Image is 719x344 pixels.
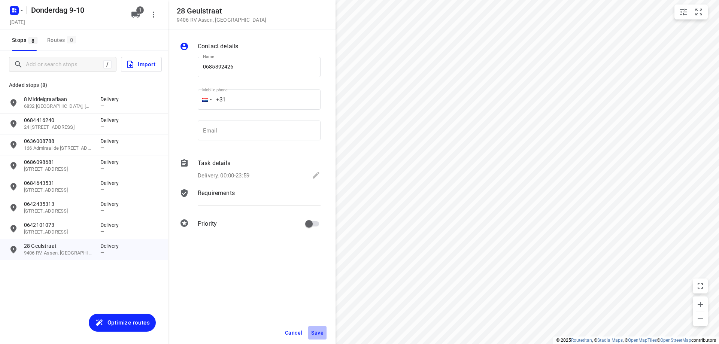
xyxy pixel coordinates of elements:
[198,189,235,198] p: Requirements
[67,36,76,43] span: 0
[24,221,93,229] p: 0642101073
[26,59,103,70] input: Add or search stops
[660,338,691,343] a: OpenStreetMap
[24,124,93,131] p: 24 [STREET_ADDRESS]
[676,4,691,19] button: Map settings
[597,338,623,343] a: Stadia Maps
[100,221,123,229] p: Delivery
[24,158,93,166] p: 0686098681
[24,95,93,103] p: 8 Middelgraaflaan
[285,330,302,336] span: Cancel
[136,6,144,14] span: 1
[198,171,249,180] p: Delivery, 00:00-23:59
[311,330,324,336] span: Save
[24,242,93,250] p: 28 Geulstraat
[28,4,125,16] h5: Rename
[180,189,321,211] div: Requirements
[571,338,592,343] a: Routetitan
[100,229,104,234] span: —
[100,200,123,208] p: Delivery
[24,137,93,145] p: 0636008788
[198,219,217,228] p: Priority
[100,208,104,213] span: —
[282,326,305,340] button: Cancel
[100,187,104,192] span: —
[24,250,93,257] p: 9406 RV, Assen, [GEOGRAPHIC_DATA]
[198,89,321,110] input: 1 (702) 123-4567
[24,145,93,152] p: 166 Admiraal de Ruyterlaan, 1215 NE, Hilversum, NL
[24,208,93,215] p: 13 Balidwarsstraat, 8921 HX, Leeuwarden, NL
[28,37,37,44] span: 8
[103,60,112,69] div: /
[116,57,162,72] a: Import
[100,116,123,124] p: Delivery
[100,137,123,145] p: Delivery
[177,17,266,23] p: 9406 RV Assen , [GEOGRAPHIC_DATA]
[198,89,212,110] div: Netherlands: + 31
[24,116,93,124] p: 0684416240
[312,171,321,180] svg: Edit
[121,57,162,72] button: Import
[100,95,123,103] p: Delivery
[100,145,104,150] span: —
[198,42,238,51] p: Contact details
[556,338,716,343] li: © 2025 , © , © © contributors
[180,42,321,52] div: Contact details
[126,60,155,69] span: Import
[128,7,143,22] button: 1
[89,314,156,332] button: Optimize routes
[24,179,93,187] p: 0684643531
[100,179,123,187] p: Delivery
[24,166,93,173] p: 28 Antillenweg, 8931 BX, Leeuwarden, NL
[24,187,93,194] p: 11 Kroedhofteplein, 7523 ZE, Enschede, NL
[691,4,706,19] button: Fit zoom
[628,338,657,343] a: OpenMapTiles
[24,229,93,236] p: 7 De Uitkomst, 8918 GZ, Leeuwarden, NL
[9,80,159,89] p: Added stops (8)
[24,200,93,208] p: 0642435313
[180,159,321,181] div: Task detailsDelivery, 00:00-23:59
[100,166,104,171] span: —
[308,326,327,340] button: Save
[47,36,78,45] div: Routes
[12,36,40,45] span: Stops
[100,103,104,109] span: —
[202,88,228,92] label: Mobile phone
[100,124,104,130] span: —
[100,250,104,255] span: —
[198,159,230,168] p: Task details
[24,103,93,110] p: 6832 [GEOGRAPHIC_DATA], [GEOGRAPHIC_DATA], [GEOGRAPHIC_DATA]
[7,18,28,26] h5: Project date
[107,318,150,328] span: Optimize routes
[674,4,708,19] div: small contained button group
[177,7,266,15] h5: 28 Geulstraat
[100,158,123,166] p: Delivery
[100,242,123,250] p: Delivery
[146,7,161,22] button: More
